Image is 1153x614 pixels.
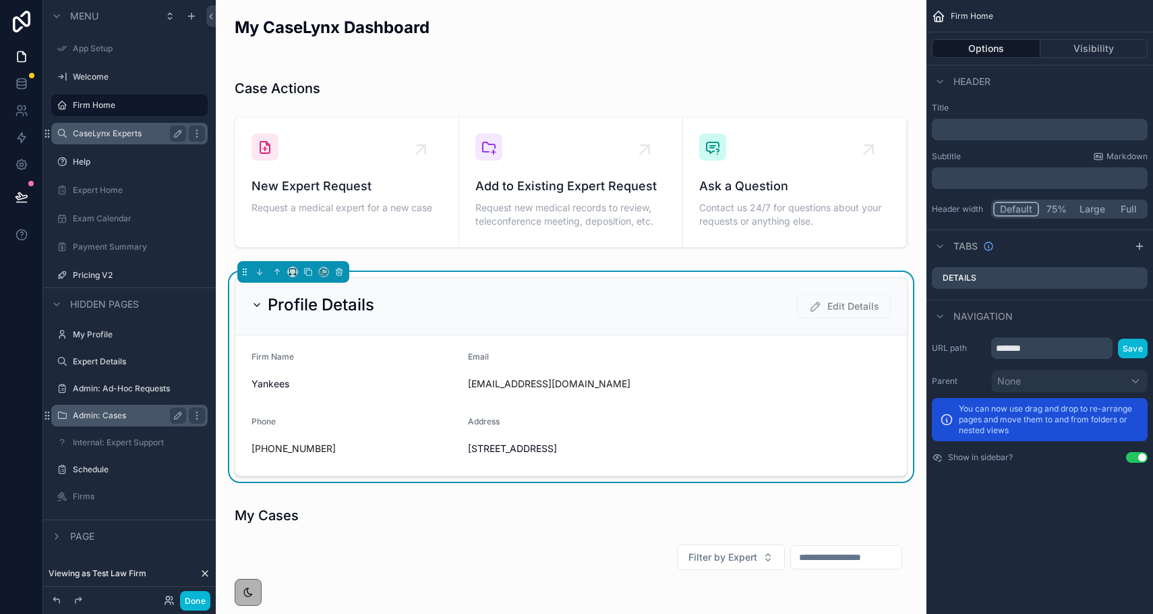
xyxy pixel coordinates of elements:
label: Help [73,157,205,167]
span: Phone [252,416,276,426]
span: Navigation [953,310,1013,323]
span: Tabs [953,240,978,253]
a: [PHONE_NUMBER] [252,442,336,455]
span: Menu [70,9,98,23]
p: You can now use drag and drop to re-arrange pages and move them to and from folders or nested views [959,403,1140,436]
div: scrollable content [932,167,1148,189]
button: Full [1111,202,1146,217]
button: Options [932,39,1040,58]
label: Details [943,273,976,283]
span: Yankees [252,377,457,391]
button: Visibility [1040,39,1148,58]
button: 75% [1039,202,1073,217]
button: Save [1118,339,1148,358]
span: Hidden pages [70,298,139,311]
button: Default [993,202,1039,217]
span: Firm Name [252,352,294,362]
label: Pricing V2 [73,270,205,281]
span: Markdown [1106,151,1148,162]
label: Internal: Expert Support [73,437,205,448]
label: App Setup [73,43,205,54]
label: Payment Summary [73,242,205,252]
label: Welcome [73,72,205,82]
span: Viewing as Test Law Firm [49,568,146,579]
label: Subtitle [932,151,961,162]
span: Page [70,530,94,543]
span: Address [468,416,500,426]
span: Email [468,352,489,362]
label: Admin: Ad-Hoc Requests [73,383,205,394]
button: None [991,370,1148,393]
a: [EMAIL_ADDRESS][DOMAIN_NAME] [468,377,630,391]
label: Admin: Cases [73,410,181,421]
span: Header [953,75,991,88]
label: CaseLynx Experts [73,128,181,139]
button: Large [1073,202,1111,217]
span: None [997,374,1021,388]
span: Firm Home [951,11,993,22]
label: Title [932,103,1148,113]
label: Expert Home [73,185,205,196]
label: Firm Home [73,100,200,111]
label: Header width [932,204,986,215]
label: Expert Details [73,356,205,367]
div: scrollable content [932,119,1148,140]
h2: Profile Details [268,294,374,316]
a: Markdown [1093,151,1148,162]
button: Done [180,591,210,611]
label: Schedule [73,464,205,475]
label: URL path [932,343,986,354]
label: Show in sidebar? [948,452,1013,463]
label: My Profile [73,329,205,340]
label: Exam Calendar [73,213,205,224]
span: [STREET_ADDRESS] [468,442,674,455]
label: Firms [73,491,205,502]
label: Parent [932,376,986,387]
